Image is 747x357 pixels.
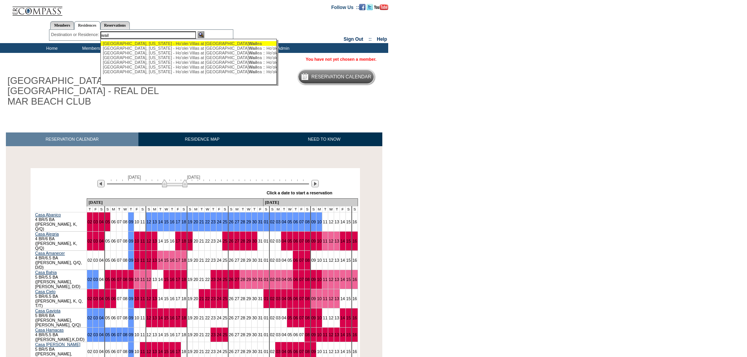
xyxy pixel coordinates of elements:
a: 12 [329,239,333,243]
a: 16 [353,296,357,301]
a: 20 [193,315,198,320]
a: 12 [147,258,151,263]
a: 03 [276,296,280,301]
a: 04 [99,296,104,301]
a: 06 [293,277,298,282]
a: 15 [346,258,351,263]
a: 08 [123,315,127,320]
a: 19 [188,219,193,224]
a: 12 [147,315,151,320]
a: 31 [258,315,263,320]
a: 03 [93,258,98,263]
a: 20 [193,258,198,263]
a: 10 [134,315,139,320]
a: 22 [205,296,210,301]
a: 17 [176,315,180,320]
a: 06 [111,296,116,301]
a: 02 [270,239,275,243]
a: 10 [134,258,139,263]
a: 31 [258,296,263,301]
a: 05 [105,219,110,224]
a: 26 [229,315,234,320]
a: 16 [170,315,174,320]
a: Members [50,21,74,29]
a: 28 [240,315,245,320]
a: 18 [182,239,186,243]
a: 29 [246,239,251,243]
a: 23 [211,296,216,301]
a: 14 [340,296,345,301]
a: 11 [140,219,145,224]
a: 01 [264,219,269,224]
a: 02 [270,315,275,320]
a: 31 [258,258,263,263]
a: 06 [293,315,298,320]
a: NEED TO KNOW [266,132,382,146]
a: 01 [264,277,269,282]
a: 09 [129,277,133,282]
a: 31 [258,277,263,282]
a: 07 [117,277,122,282]
a: Casa Bahia [35,270,57,275]
a: 10 [134,296,139,301]
a: 02 [87,296,92,301]
a: 11 [140,296,145,301]
a: 19 [188,315,193,320]
a: 12 [147,219,151,224]
a: 16 [170,239,174,243]
a: 09 [311,219,316,224]
a: 08 [123,258,127,263]
a: 16 [170,296,174,301]
a: 04 [282,277,286,282]
a: 05 [287,277,292,282]
a: 07 [299,315,304,320]
a: 06 [111,277,116,282]
a: 08 [305,315,310,320]
a: 03 [93,296,98,301]
a: 14 [340,239,345,243]
a: 17 [176,258,180,263]
a: 24 [217,277,222,282]
a: 21 [199,258,204,263]
a: 11 [323,315,327,320]
a: 19 [188,239,193,243]
a: 19 [188,296,193,301]
img: Become our fan on Facebook [359,4,365,10]
a: 23 [211,239,216,243]
a: 06 [111,239,116,243]
a: 08 [305,277,310,282]
a: 24 [217,258,222,263]
a: 30 [252,315,257,320]
a: 16 [170,258,174,263]
a: 07 [117,315,122,320]
a: Become our fan on Facebook [359,4,365,9]
a: Casa Abanico [35,212,61,217]
a: 13 [152,258,157,263]
a: 07 [117,219,122,224]
a: 29 [246,219,251,224]
a: 21 [199,277,204,282]
a: 27 [234,219,239,224]
a: 13 [152,315,157,320]
a: 09 [311,277,316,282]
a: 04 [282,258,286,263]
img: Subscribe to our YouTube Channel [374,4,388,10]
a: 17 [176,239,180,243]
a: 04 [282,296,286,301]
a: 25 [223,296,227,301]
a: 18 [182,315,186,320]
a: 03 [93,219,98,224]
a: 15 [164,219,169,224]
a: 23 [211,219,216,224]
a: 25 [223,219,227,224]
a: Help [377,36,387,42]
a: 04 [99,239,104,243]
a: Casa Amanecer [35,251,65,256]
a: 30 [252,277,257,282]
a: Casa Cielo [35,289,56,294]
a: 03 [93,239,98,243]
a: 24 [217,239,222,243]
a: 22 [205,277,210,282]
a: 02 [270,296,275,301]
a: 03 [93,277,98,282]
